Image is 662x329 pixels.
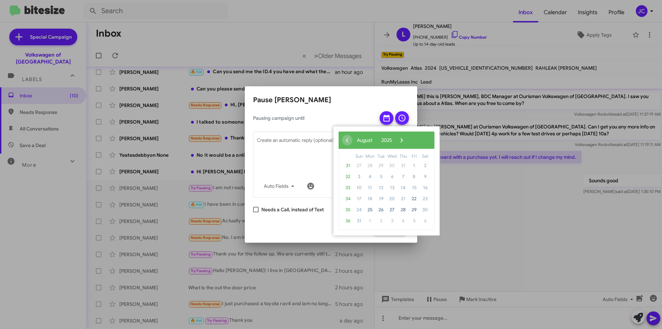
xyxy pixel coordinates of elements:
[342,160,353,171] span: 31
[253,115,374,122] span: Pausing campaign until
[353,215,364,226] span: 31
[364,160,375,171] span: 28
[387,160,398,171] span: 30
[375,171,387,182] span: 5
[364,171,375,182] span: 4
[397,135,407,145] button: ›
[398,171,409,182] span: 7
[387,215,398,226] span: 3
[364,204,375,215] span: 25
[420,193,431,204] span: 23
[420,160,431,171] span: 2
[264,180,297,192] span: Auto Fields
[353,153,364,160] th: weekday
[352,135,377,145] button: August
[387,182,398,193] span: 13
[381,137,392,143] span: 2025
[420,215,431,226] span: 6
[342,171,353,182] span: 32
[420,182,431,193] span: 16
[377,135,397,145] button: 2025
[333,126,440,235] bs-datepicker-container: calendar
[353,182,364,193] span: 10
[409,160,420,171] span: 1
[409,153,420,160] th: weekday
[375,153,387,160] th: weekday
[398,193,409,204] span: 21
[253,95,409,106] h2: Pause [PERSON_NAME]
[364,215,375,226] span: 1
[342,135,407,142] bs-datepicker-navigation-view: ​ ​ ​
[375,193,387,204] span: 19
[420,204,431,215] span: 30
[258,180,302,192] button: Auto Fields
[375,182,387,193] span: 12
[357,137,372,143] span: August
[409,204,420,215] span: 29
[261,205,324,214] span: Needs a Call, instead of Text
[398,182,409,193] span: 14
[375,160,387,171] span: 29
[398,215,409,226] span: 4
[409,215,420,226] span: 5
[398,153,409,160] th: weekday
[342,193,353,204] span: 34
[342,204,353,215] span: 35
[409,193,420,204] span: 22
[420,153,431,160] th: weekday
[364,193,375,204] span: 18
[353,171,364,182] span: 3
[398,204,409,215] span: 28
[375,204,387,215] span: 26
[353,193,364,204] span: 17
[420,171,431,182] span: 9
[342,215,353,226] span: 36
[387,153,398,160] th: weekday
[342,135,352,145] span: ‹
[375,215,387,226] span: 2
[387,193,398,204] span: 20
[387,204,398,215] span: 27
[342,182,353,193] span: 33
[398,160,409,171] span: 31
[364,153,375,160] th: weekday
[409,182,420,193] span: 15
[387,171,398,182] span: 6
[353,160,364,171] span: 27
[409,171,420,182] span: 8
[353,204,364,215] span: 24
[364,182,375,193] span: 11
